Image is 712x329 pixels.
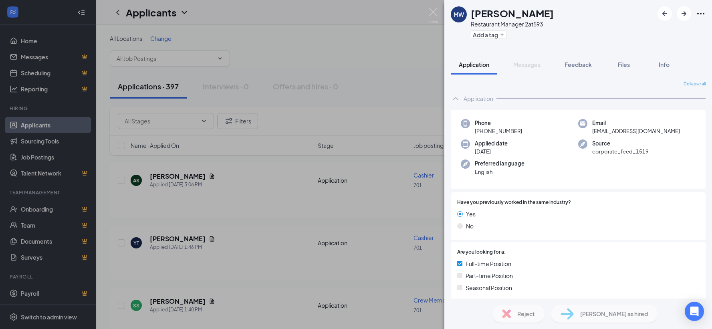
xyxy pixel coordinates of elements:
[457,248,506,256] span: Are you looking for a:
[466,210,476,218] span: Yes
[466,259,511,268] span: Full-time Position
[459,61,489,68] span: Application
[618,61,630,68] span: Files
[659,61,670,68] span: Info
[685,302,704,321] div: Open Intercom Messenger
[565,61,592,68] span: Feedback
[592,119,680,127] span: Email
[471,20,554,28] div: Restaurant Manager 2 at 593
[466,283,512,292] span: Seasonal Position
[466,271,513,280] span: Part-time Position
[658,6,672,21] button: ArrowLeftNew
[500,32,504,37] svg: Plus
[696,9,706,18] svg: Ellipses
[677,6,691,21] button: ArrowRight
[475,127,522,135] span: [PHONE_NUMBER]
[592,127,680,135] span: [EMAIL_ADDRESS][DOMAIN_NAME]
[679,9,689,18] svg: ArrowRight
[475,139,508,147] span: Applied date
[592,147,649,155] span: corporate_feed_1519
[471,6,554,20] h1: [PERSON_NAME]
[471,30,506,39] button: PlusAdd a tag
[475,147,508,155] span: [DATE]
[466,222,474,230] span: No
[684,81,706,87] span: Collapse all
[451,94,460,103] svg: ChevronUp
[660,9,670,18] svg: ArrowLeftNew
[592,139,649,147] span: Source
[464,95,493,103] div: Application
[457,199,571,206] span: Have you previously worked in the same industry?
[454,10,464,18] div: MW
[475,159,524,168] span: Preferred language
[475,119,522,127] span: Phone
[475,168,524,176] span: English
